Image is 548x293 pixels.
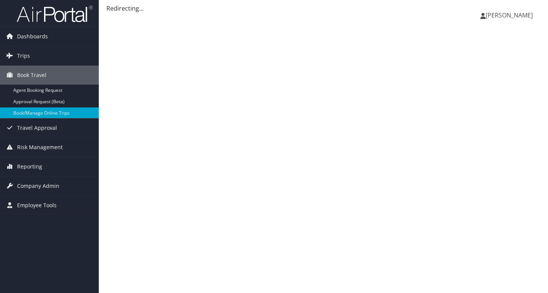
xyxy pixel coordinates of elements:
[17,118,57,137] span: Travel Approval
[480,4,540,27] a: [PERSON_NAME]
[106,4,540,13] div: Redirecting...
[17,5,93,23] img: airportal-logo.png
[17,157,42,176] span: Reporting
[17,66,46,85] span: Book Travel
[17,176,59,195] span: Company Admin
[486,11,533,19] span: [PERSON_NAME]
[17,138,63,157] span: Risk Management
[17,27,48,46] span: Dashboards
[17,46,30,65] span: Trips
[17,196,57,215] span: Employee Tools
